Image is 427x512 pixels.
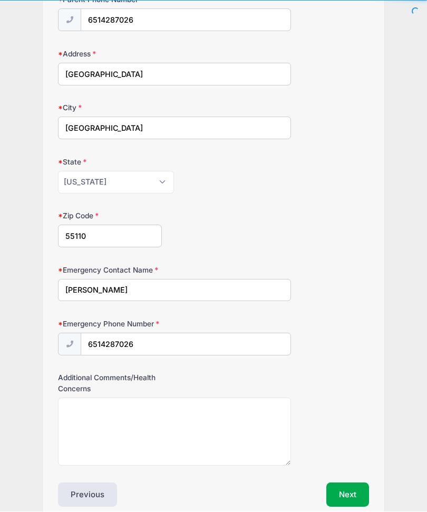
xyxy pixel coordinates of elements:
[81,9,291,32] input: (xxx) xxx-xxxx
[58,103,162,113] label: City
[58,49,162,60] label: Address
[326,483,369,507] button: Next
[58,483,117,507] button: Previous
[58,157,162,168] label: State
[58,225,162,248] input: xxxxx
[58,319,162,330] label: Emergency Phone Number
[58,265,162,276] label: Emergency Contact Name
[58,211,162,221] label: Zip Code
[58,373,162,394] label: Additional Comments/Health Concerns
[81,333,291,356] input: (xxx) xxx-xxxx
